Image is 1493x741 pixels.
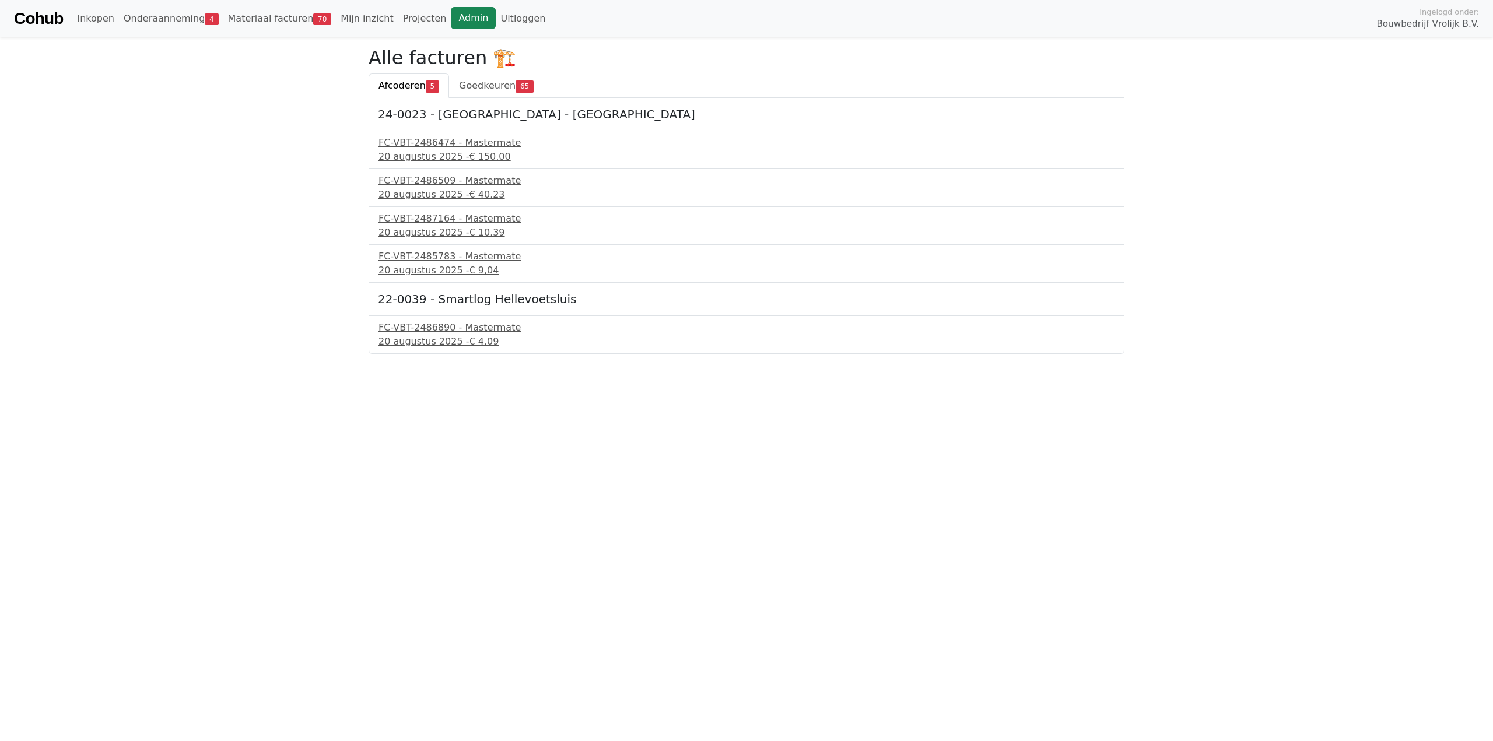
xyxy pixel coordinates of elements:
[469,189,504,200] span: € 40,23
[378,174,1115,202] a: FC-VBT-2486509 - Mastermate20 augustus 2025 -€ 40,23
[14,5,63,33] a: Cohub
[336,7,398,30] a: Mijn inzicht
[469,227,504,238] span: € 10,39
[378,174,1115,188] div: FC-VBT-2486509 - Mastermate
[378,212,1115,226] div: FC-VBT-2487164 - Mastermate
[469,336,499,347] span: € 4,09
[398,7,451,30] a: Projecten
[378,321,1115,335] div: FC-VBT-2486890 - Mastermate
[516,80,534,92] span: 65
[378,292,1115,306] h5: 22-0039 - Smartlog Hellevoetsluis
[378,250,1115,264] div: FC-VBT-2485783 - Mastermate
[378,250,1115,278] a: FC-VBT-2485783 - Mastermate20 augustus 2025 -€ 9,04
[1376,17,1479,31] span: Bouwbedrijf Vrolijk B.V.
[496,7,550,30] a: Uitloggen
[378,264,1115,278] div: 20 augustus 2025 -
[378,136,1115,150] div: FC-VBT-2486474 - Mastermate
[378,80,426,91] span: Afcoderen
[469,265,499,276] span: € 9,04
[369,73,449,98] a: Afcoderen5
[378,136,1115,164] a: FC-VBT-2486474 - Mastermate20 augustus 2025 -€ 150,00
[313,13,331,25] span: 70
[119,7,223,30] a: Onderaanneming4
[378,335,1115,349] div: 20 augustus 2025 -
[223,7,337,30] a: Materiaal facturen70
[449,73,544,98] a: Goedkeuren65
[205,13,218,25] span: 4
[469,151,510,162] span: € 150,00
[378,321,1115,349] a: FC-VBT-2486890 - Mastermate20 augustus 2025 -€ 4,09
[369,47,1124,69] h2: Alle facturen 🏗️
[459,80,516,91] span: Goedkeuren
[426,80,439,92] span: 5
[451,7,496,29] a: Admin
[72,7,118,30] a: Inkopen
[378,107,1115,121] h5: 24-0023 - [GEOGRAPHIC_DATA] - [GEOGRAPHIC_DATA]
[378,150,1115,164] div: 20 augustus 2025 -
[378,188,1115,202] div: 20 augustus 2025 -
[1420,6,1479,17] span: Ingelogd onder:
[378,226,1115,240] div: 20 augustus 2025 -
[378,212,1115,240] a: FC-VBT-2487164 - Mastermate20 augustus 2025 -€ 10,39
